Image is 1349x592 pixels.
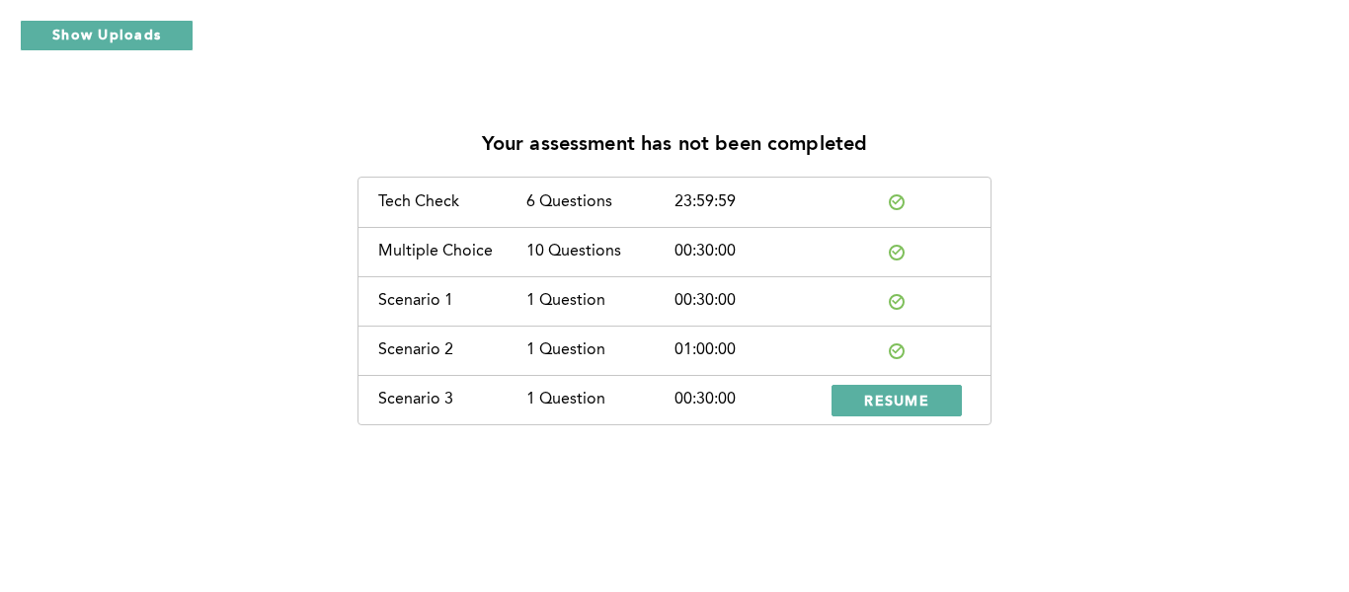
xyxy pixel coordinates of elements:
[864,391,929,409] span: RESUME
[832,385,962,416] button: RESUME
[526,243,674,260] div: 10 Questions
[378,341,526,359] div: Scenario 2
[526,193,674,211] div: 6 Questions
[674,243,823,260] div: 00:30:00
[526,341,674,359] div: 1 Question
[674,341,823,359] div: 01:00:00
[674,193,823,211] div: 23:59:59
[378,243,526,260] div: Multiple Choice
[482,134,868,157] p: Your assessment has not been completed
[378,193,526,211] div: Tech Check
[674,292,823,310] div: 00:30:00
[20,20,194,51] button: Show Uploads
[378,292,526,310] div: Scenario 1
[674,391,823,408] div: 00:30:00
[526,391,674,408] div: 1 Question
[378,391,526,408] div: Scenario 3
[526,292,674,310] div: 1 Question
